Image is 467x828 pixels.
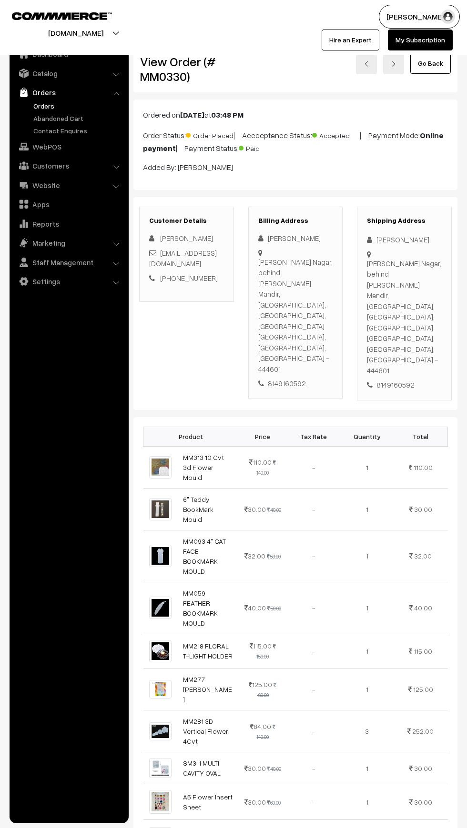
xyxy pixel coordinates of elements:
span: 252.00 [412,727,434,735]
span: 40.00 [244,604,266,612]
span: Paid [239,141,286,153]
button: [DOMAIN_NAME] [15,21,137,45]
b: [DATE] [180,110,204,120]
span: 1 [366,764,368,772]
img: left-arrow.png [364,61,369,67]
strike: 140.00 [256,724,275,740]
span: 30.00 [414,764,432,772]
h2: View Order (# MM0330) [140,54,234,84]
span: 3 [365,727,369,735]
a: A5 Flower Insert Sheet [183,793,233,811]
p: Added By: [PERSON_NAME] [143,161,448,173]
img: COMMMERCE [12,12,112,20]
span: 1 [366,798,368,806]
a: Settings [12,273,125,290]
h3: Shipping Address [367,217,442,225]
a: SM311 MULTI CAVITY OVAL [183,759,221,777]
b: 03:48 PM [211,110,244,120]
img: 1701266171485-250462839.png [149,640,172,662]
td: - [287,752,340,784]
span: 1 [366,685,368,693]
td: - [287,530,340,582]
span: 1 [366,505,368,513]
a: Catalog [12,65,125,82]
span: 30.00 [414,798,432,806]
span: 32.00 [244,552,265,560]
td: - [287,446,340,488]
a: Orders [31,101,125,111]
img: 1701255720941-450293033.png [149,597,172,619]
a: My Subscription [388,30,453,50]
span: [PERSON_NAME] [160,234,213,242]
a: MM277 [PERSON_NAME] [183,675,232,703]
a: [EMAIL_ADDRESS][DOMAIN_NAME] [149,249,217,268]
span: 1 [366,647,368,655]
strike: 50.00 [267,553,281,559]
h3: Customer Details [149,217,224,225]
span: 84.00 [250,722,271,730]
strike: 50.00 [267,605,281,611]
a: MM218 FLORAL T-LIGHT HOLDER [183,642,233,660]
a: Apps [12,196,125,213]
a: Staff Management [12,254,125,271]
img: user [441,10,455,24]
a: Website [12,177,125,194]
th: Quantity [340,427,394,446]
div: 8149160592 [258,378,333,389]
a: 6" Teddy BookMark Mould [183,495,213,523]
span: 125.00 [249,680,272,688]
a: MM281 3D Vertical Flower 4Cvt [183,717,228,745]
a: MM093 4" CAT FACE BOOKMARK MOULD [183,537,226,575]
td: - [287,668,340,710]
div: [PERSON_NAME] Nagar, behind [PERSON_NAME] Mandir, [GEOGRAPHIC_DATA], [GEOGRAPHIC_DATA], [GEOGRAPH... [258,257,333,375]
span: 110.00 [414,463,433,471]
img: 1000368342.jpg [149,498,172,520]
td: - [287,634,340,668]
span: 110.00 [249,458,272,466]
div: [PERSON_NAME] [367,234,442,245]
a: Customers [12,157,125,174]
a: Contact Enquires [31,126,125,136]
td: - [287,488,340,530]
a: Hire an Expert [322,30,379,50]
span: 30.00 [244,764,266,772]
a: [PHONE_NUMBER] [160,274,218,282]
td: - [287,784,340,820]
a: Orders [12,84,125,101]
a: MM059 FEATHER BOOKMARK MOULD [183,589,218,627]
span: 30.00 [414,505,432,513]
span: 1 [366,604,368,612]
th: Total [394,427,447,446]
span: 40.00 [414,604,432,612]
img: 1701255725201-202211857.png [149,545,172,567]
span: 30.00 [244,505,266,513]
a: Abandoned Cart [31,113,125,123]
a: Go Back [410,53,451,74]
span: 115.00 [250,642,272,650]
span: 1 [366,552,368,560]
strike: 40.00 [267,507,281,513]
td: - [287,582,340,634]
button: [PERSON_NAME]… [379,5,460,29]
a: Reports [12,215,125,232]
span: Accepted [312,128,360,140]
div: 8149160592 [367,379,442,390]
img: img-20231205-wa0005-1701778662281-mouldmarket.jpg [149,722,172,740]
span: 1 [366,463,368,471]
a: WebPOS [12,138,125,155]
a: MM313 10 Cvt 3d Flower Mould [183,453,224,481]
strike: 40.00 [267,766,281,772]
a: COMMMERCE [12,10,95,21]
th: Tax Rate [287,427,340,446]
strike: 60.00 [267,799,281,806]
h3: Billing Address [258,217,333,225]
img: 1706868084954-677822398.png [149,758,172,778]
span: Order Placed [186,128,233,140]
div: [PERSON_NAME] [258,233,333,244]
span: 125.00 [413,685,433,693]
div: [PERSON_NAME] Nagar, behind [PERSON_NAME] Mandir, [GEOGRAPHIC_DATA], [GEOGRAPHIC_DATA], [GEOGRAPH... [367,258,442,376]
p: Order Status: | Accceptance Status: | Payment Mode: | Payment Status: [143,128,448,154]
span: 115.00 [414,647,432,655]
img: 10 Cvt 3d Flower Mould.jpg [149,456,172,479]
span: 30.00 [244,798,266,806]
